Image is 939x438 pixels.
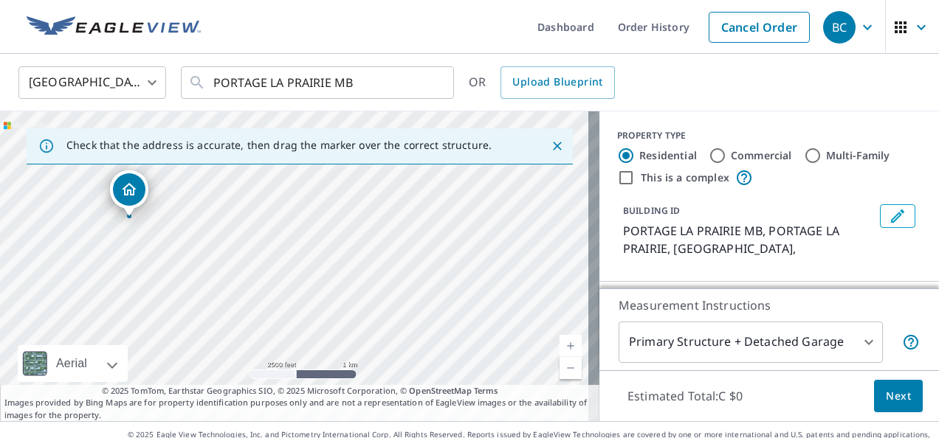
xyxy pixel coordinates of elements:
[18,62,166,103] div: [GEOGRAPHIC_DATA]
[823,11,856,44] div: BC
[474,385,498,396] a: Terms
[639,148,697,163] label: Residential
[902,333,920,351] span: Your report will include the primary structure and a detached garage if one exists.
[52,345,92,382] div: Aerial
[619,296,920,314] p: Measurement Instructions
[874,380,923,413] button: Next
[110,170,148,216] div: Dropped pin, building 1, Residential property, PORTAGE LA PRAIRIE MB PORTAGE LA PRAIRIE MB
[512,73,602,91] span: Upload Blueprint
[548,136,567,156] button: Close
[560,357,582,379] a: Current Level 13, Zoom Out
[213,62,424,103] input: Search by address or latitude-longitude
[409,385,471,396] a: OpenStreetMap
[27,16,201,38] img: EV Logo
[102,385,498,397] span: © 2025 TomTom, Earthstar Geographics SIO, © 2025 Microsoft Corporation, ©
[560,335,582,357] a: Current Level 13, Zoom In
[886,387,911,406] span: Next
[826,148,890,163] label: Multi-Family
[616,380,754,412] p: Estimated Total: C $0
[709,12,810,43] a: Cancel Order
[623,204,680,217] p: BUILDING ID
[623,222,874,257] p: PORTAGE LA PRAIRIE MB, PORTAGE LA PRAIRIE, [GEOGRAPHIC_DATA],
[880,204,915,228] button: Edit building 1
[501,66,614,99] a: Upload Blueprint
[641,170,729,185] label: This is a complex
[617,129,921,142] div: PROPERTY TYPE
[18,345,128,382] div: Aerial
[731,148,792,163] label: Commercial
[469,66,615,99] div: OR
[619,321,883,363] div: Primary Structure + Detached Garage
[66,139,492,152] p: Check that the address is accurate, then drag the marker over the correct structure.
